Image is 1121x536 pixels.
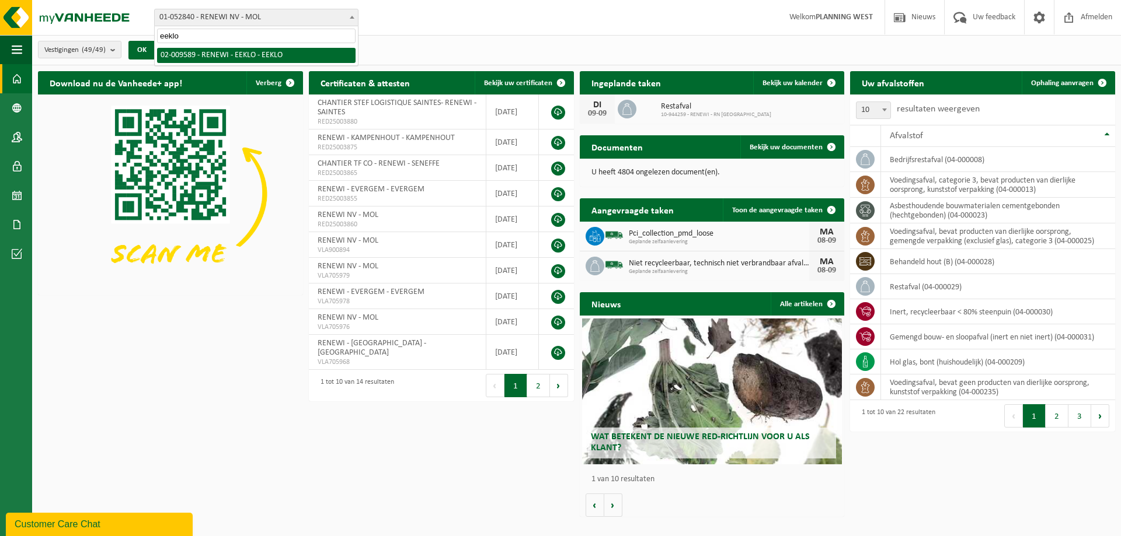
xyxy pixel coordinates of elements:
div: 1 tot 10 van 14 resultaten [315,373,394,398]
a: Wat betekent de nieuwe RED-richtlijn voor u als klant? [582,318,842,464]
span: RED25003860 [318,220,478,229]
button: Vestigingen(49/49) [38,41,121,58]
div: 1 tot 10 van 22 resultaten [856,403,935,429]
img: BL-SO-LV [604,225,624,245]
a: Bekijk uw kalender [753,71,843,94]
button: Previous [1004,404,1023,428]
span: Verberg [256,79,281,87]
li: 02-009589 - RENEWI - EEKLO - EEKLO [157,48,356,63]
span: 01-052840 - RENEWI NV - MOL [155,9,358,26]
td: [DATE] [486,206,539,232]
button: 1 [1023,404,1046,428]
span: RENEWI - EVERGEM - EVERGEM [318,185,424,194]
td: asbesthoudende bouwmaterialen cementgebonden (hechtgebonden) (04-000023) [881,198,1115,223]
span: Pci_collection_pmd_loose [629,229,810,239]
span: Ophaling aanvragen [1031,79,1094,87]
td: restafval (04-000029) [881,274,1115,299]
span: RED25003880 [318,117,478,127]
button: 2 [527,374,550,397]
button: Vorige [586,493,604,517]
td: [DATE] [486,155,539,181]
count: (49/49) [82,46,106,54]
button: 3 [1068,404,1091,428]
div: DI [586,100,609,110]
span: RENEWI - [GEOGRAPHIC_DATA] - [GEOGRAPHIC_DATA] [318,339,426,357]
div: MA [815,257,838,267]
span: VLA705976 [318,323,478,332]
td: voedingsafval, bevat geen producten van dierlijke oorsprong, kunststof verpakking (04-000235) [881,374,1115,400]
span: RENEWI NV - MOL [318,262,378,271]
h2: Uw afvalstoffen [850,71,936,94]
td: [DATE] [486,309,539,335]
td: behandeld hout (B) (04-000028) [881,249,1115,274]
td: hol glas, bont (huishoudelijk) (04-000209) [881,349,1115,374]
span: Afvalstof [890,131,923,141]
h2: Aangevraagde taken [580,198,685,221]
span: Vestigingen [44,41,106,59]
button: Previous [486,374,504,397]
td: voedingsafval, bevat producten van dierlijke oorsprong, gemengde verpakking (exclusief glas), cat... [881,223,1115,249]
td: voedingsafval, categorie 3, bevat producten van dierlijke oorsprong, kunststof verpakking (04-000... [881,172,1115,198]
span: 10 [856,101,891,119]
a: Alle artikelen [771,292,843,316]
span: 10-944259 - RENEWI - RN [GEOGRAPHIC_DATA] [661,111,771,118]
span: CHANTIER TF CO - RENEWI - SENEFFE [318,159,440,168]
button: 2 [1046,404,1068,428]
div: MA [815,227,838,237]
h2: Ingeplande taken [580,71,673,94]
span: VLA900894 [318,246,478,255]
td: [DATE] [486,258,539,283]
img: BL-SO-LV [604,255,624,275]
div: 08-09 [815,237,838,245]
a: Bekijk uw certificaten [475,71,573,94]
td: [DATE] [486,181,539,206]
a: Toon de aangevraagde taken [723,198,843,222]
p: 1 van 10 resultaten [591,475,839,484]
h2: Documenten [580,135,655,158]
td: inert, recycleerbaar < 80% steenpuin (04-000030) [881,299,1115,324]
span: CHANTIER STEF LOGISTIQUE SAINTES- RENEWI - SAINTES [318,99,476,117]
a: Ophaling aanvragen [1022,71,1114,94]
span: RENEWI NV - MOL [318,313,378,322]
span: RENEWI - KAMPENHOUT - KAMPENHOUT [318,134,455,142]
button: Next [550,374,568,397]
span: VLA705978 [318,297,478,306]
div: 08-09 [815,267,838,275]
span: RED25003855 [318,194,478,204]
span: Bekijk uw kalender [763,79,823,87]
span: Wat betekent de nieuwe RED-richtlijn voor u als klant? [591,432,810,453]
strong: PLANNING WEST [816,13,873,22]
span: Bekijk uw certificaten [484,79,552,87]
span: VLA705979 [318,271,478,281]
td: [DATE] [486,94,539,129]
h2: Certificaten & attesten [309,71,422,94]
p: U heeft 4804 ongelezen document(en). [591,169,833,177]
h2: Download nu de Vanheede+ app! [38,71,194,94]
span: 10 [857,102,890,118]
td: gemengd bouw- en sloopafval (inert en niet inert) (04-000031) [881,324,1115,349]
span: Toon de aangevraagde taken [732,206,823,214]
span: Geplande zelfaanlevering [629,239,810,246]
div: 09-09 [586,110,609,118]
img: Download de VHEPlus App [38,94,303,293]
button: 1 [504,374,527,397]
td: [DATE] [486,129,539,155]
h2: Nieuws [580,292,632,315]
span: Geplande zelfaanlevering [629,268,810,275]
span: 01-052840 - RENEWI NV - MOL [154,9,358,26]
span: Niet recycleerbaar, technisch niet verbrandbaar afval (brandbaar) [629,259,810,268]
span: Bekijk uw documenten [750,143,823,151]
button: Next [1091,404,1109,428]
button: Verberg [246,71,302,94]
button: Volgende [604,493,622,517]
iframe: chat widget [6,510,195,536]
span: VLA705968 [318,358,478,367]
button: OK [128,41,155,59]
td: bedrijfsrestafval (04-000008) [881,147,1115,172]
td: [DATE] [486,335,539,370]
td: [DATE] [486,232,539,258]
a: Bekijk uw documenten [740,135,843,159]
label: resultaten weergeven [897,104,980,114]
span: RED25003865 [318,169,478,178]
